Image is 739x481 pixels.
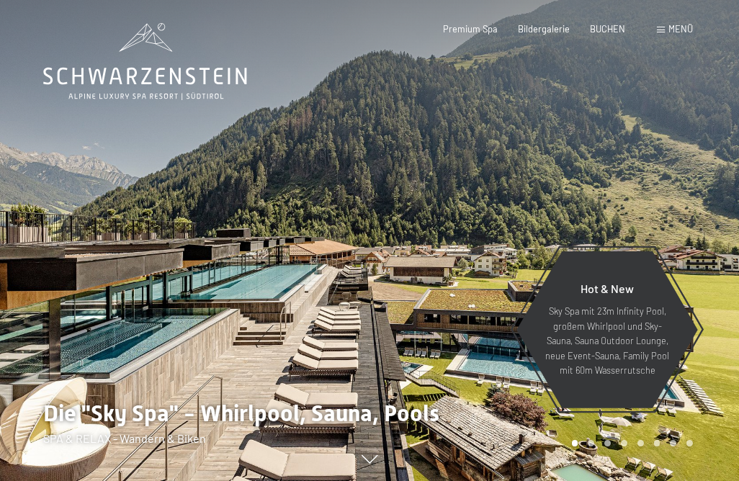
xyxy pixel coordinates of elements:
span: Menü [668,23,693,35]
div: Carousel Pagination [567,440,693,446]
p: Sky Spa mit 23m Infinity Pool, großem Whirlpool und Sky-Sauna, Sauna Outdoor Lounge, neue Event-S... [545,304,670,377]
div: Carousel Page 8 [686,440,693,446]
a: BUCHEN [590,23,625,35]
span: Hot & New [581,282,634,295]
div: Carousel Page 4 [621,440,627,446]
div: Carousel Page 7 [670,440,676,446]
a: Premium Spa [443,23,498,35]
a: Bildergalerie [518,23,570,35]
div: Carousel Page 2 [588,440,594,446]
a: Hot & New Sky Spa mit 23m Infinity Pool, großem Whirlpool und Sky-Sauna, Sauna Outdoor Lounge, ne... [516,251,699,409]
div: Carousel Page 1 (Current Slide) [572,440,578,446]
div: Carousel Page 5 [637,440,644,446]
div: Carousel Page 3 [604,440,611,446]
div: Carousel Page 6 [654,440,660,446]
